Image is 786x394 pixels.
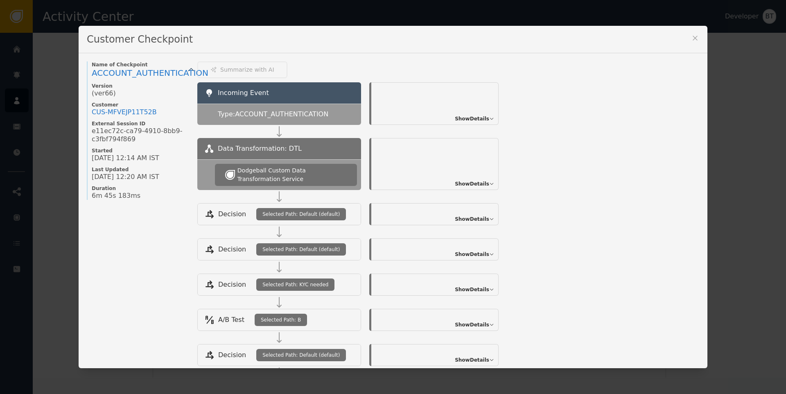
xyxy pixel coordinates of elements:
[455,321,489,328] span: Show Details
[262,281,328,288] span: Selected Path: KYC needed
[218,245,246,254] span: Decision
[218,109,328,119] span: Type: ACCOUNT_AUTHENTICATION
[455,180,489,188] span: Show Details
[92,89,116,97] span: (ver 66 )
[218,315,244,325] span: A/B Test
[218,144,302,154] span: Data Transformation: DTL
[92,68,208,78] span: ACCOUNT_AUTHENTICATION
[92,120,189,127] span: External Session ID
[92,102,189,108] span: Customer
[262,351,340,359] span: Selected Path: Default (default)
[92,61,189,68] span: Name of Checkpoint
[218,350,246,360] span: Decision
[92,108,157,116] a: CUS-MFVEJP11T52B
[92,173,159,181] span: [DATE] 12:20 AM IST
[92,154,159,162] span: [DATE] 12:14 AM IST
[262,246,340,253] span: Selected Path: Default (default)
[79,26,707,53] div: Customer Checkpoint
[218,89,269,97] span: Incoming Event
[262,211,340,218] span: Selected Path: Default (default)
[92,166,189,173] span: Last Updated
[92,68,189,79] a: ACCOUNT_AUTHENTICATION
[261,316,301,324] span: Selected Path: B
[92,192,140,200] span: 6m 45s 183ms
[92,185,189,192] span: Duration
[455,356,489,364] span: Show Details
[218,280,246,290] span: Decision
[92,127,189,143] span: e11ec72c-ca79-4910-8bb9-c3fbf794f869
[237,166,347,183] div: Dodgeball Custom Data Transformation Service
[92,147,189,154] span: Started
[455,251,489,258] span: Show Details
[455,115,489,122] span: Show Details
[92,83,189,89] span: Version
[218,209,246,219] span: Decision
[92,108,157,116] div: CUS- MFVEJP11T52B
[455,286,489,293] span: Show Details
[455,215,489,223] span: Show Details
